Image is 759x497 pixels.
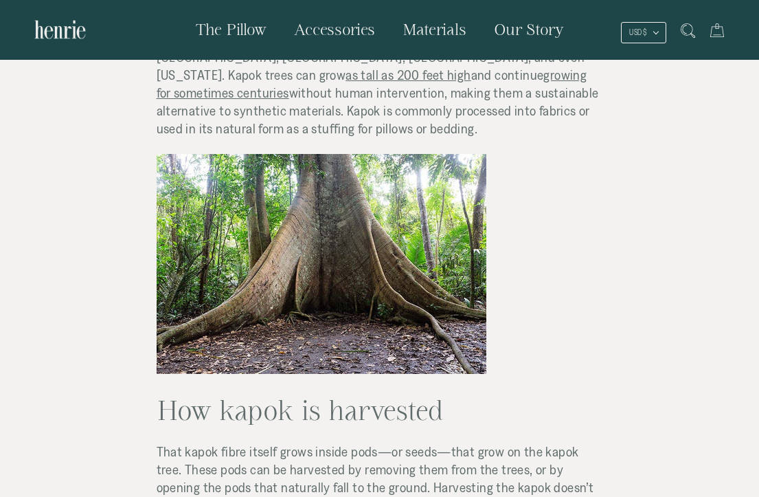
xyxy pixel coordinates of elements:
[403,21,466,38] span: Materials
[494,21,564,38] span: Our Story
[157,85,599,136] span: without human intervention, making them a sustainable alternative to synthetic materials. Kapok i...
[196,21,267,38] span: The Pillow
[157,154,486,374] img: Large roots of a kapok tree
[34,14,86,45] img: Henrie
[345,67,471,82] a: as tall as 200 feet high
[294,21,375,38] span: Accessories
[471,67,544,82] span: and continue
[157,395,443,425] span: How kapok is harvested
[621,22,666,43] button: USD $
